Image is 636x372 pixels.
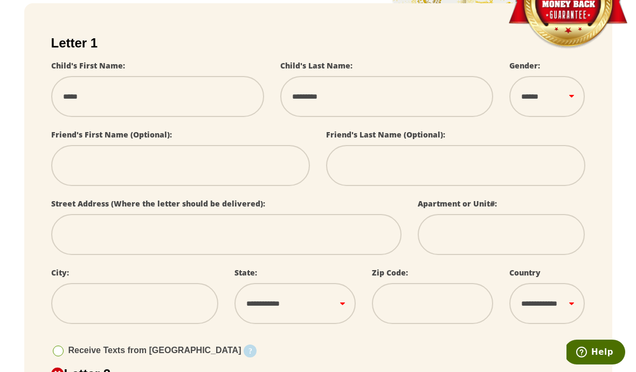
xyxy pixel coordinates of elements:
label: City: [51,267,69,278]
label: Gender: [509,60,540,71]
label: Child's Last Name: [280,60,352,71]
label: Child's First Name: [51,60,125,71]
iframe: Opens a widget where you can find more information [566,340,625,367]
h2: Letter 1 [51,36,585,51]
label: Friend's Last Name (Optional): [326,129,445,140]
label: State: [234,267,257,278]
label: Friend's First Name (Optional): [51,129,172,140]
label: Zip Code: [372,267,408,278]
label: Apartment or Unit#: [418,198,497,209]
label: Country [509,267,541,278]
label: Street Address (Where the letter should be delivered): [51,198,265,209]
span: Receive Texts from [GEOGRAPHIC_DATA] [68,346,241,355]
